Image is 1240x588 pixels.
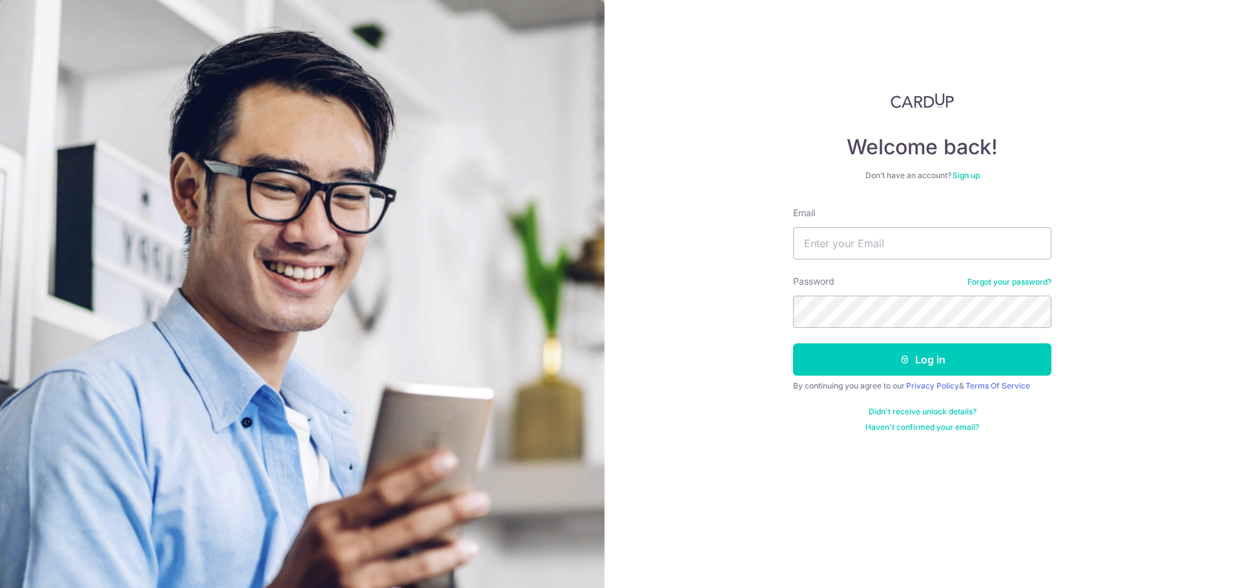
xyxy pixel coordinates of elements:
a: Sign up [953,170,980,180]
div: Don’t have an account? [793,170,1051,181]
label: Password [793,275,834,288]
a: Didn't receive unlock details? [869,407,976,417]
h4: Welcome back! [793,134,1051,160]
div: By continuing you agree to our & [793,381,1051,391]
a: Forgot your password? [967,277,1051,287]
a: Haven't confirmed your email? [865,422,979,432]
a: Privacy Policy [906,381,959,390]
button: Log in [793,343,1051,376]
img: CardUp Logo [891,93,954,108]
input: Enter your Email [793,227,1051,259]
label: Email [793,207,815,219]
a: Terms Of Service [966,381,1030,390]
